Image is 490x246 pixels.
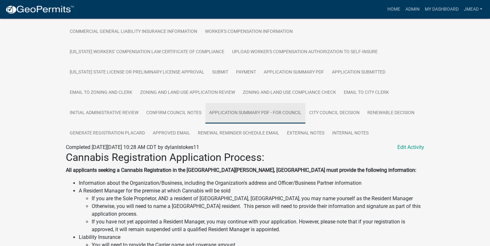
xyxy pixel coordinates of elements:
[305,103,363,123] a: City Council Decision
[260,62,328,83] a: Application Summary PDF
[136,83,239,103] a: Zoning and Land Use Application Review
[92,195,424,202] li: If you are the Sole Proprietor, AND a resident of [GEOGRAPHIC_DATA], [GEOGRAPHIC_DATA], you may n...
[66,123,149,144] a: Generate Registration Placard
[205,103,305,123] a: Application Summary PDF - For Council
[397,143,424,151] a: Edit Activity
[340,83,393,103] a: Email to City Clerk
[66,151,424,163] h2: Cannabis Registration Application Process:
[239,83,340,103] a: Zoning and Land Use Compliance Check
[208,62,232,83] a: Submit
[363,103,418,123] a: Renewable Decision
[79,179,424,187] li: Information about the Organization/Business, including the Organization's address and Officer/Bus...
[66,22,201,42] a: Commercial General Liability Insurance Information
[66,62,208,83] a: [US_STATE] State License or Preliminary License Approval
[66,83,136,103] a: Email to Zoning and Clerk
[66,167,416,173] strong: All applicants seeking a Cannabis Registration in the [GEOGRAPHIC_DATA][PERSON_NAME], [GEOGRAPHIC...
[66,103,142,123] a: Initial Administrative Review
[328,62,389,83] a: Application Submitted
[92,218,424,233] li: If you have not yet appointed a Resident Manager, you may continue with your application. However...
[384,3,403,15] a: Home
[142,103,205,123] a: Confirm Council Notes
[66,144,199,150] span: Completed [DATE][DATE] 10:28 AM CDT by dylanlstokes11
[228,42,382,63] a: Upload Worker's Compensation Authorization to Self-Insure
[232,62,260,83] a: Payment
[149,123,194,144] a: Approved Email
[422,3,461,15] a: My Dashboard
[328,123,373,144] a: Internal Notes
[403,3,422,15] a: Admin
[92,202,424,218] li: Otherwise, you will need to name a [GEOGRAPHIC_DATA] resident. This person will need to provide t...
[201,22,297,42] a: Worker's Compensation Information
[461,3,485,15] a: jmead
[194,123,283,144] a: Renewal Reminder Schedule Email
[283,123,328,144] a: External Notes
[79,187,424,233] li: A Resident Manager for the premise at which Cannabis will be sold
[66,42,228,63] a: [US_STATE] Workers’ Compensation Law Certificate of Compliance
